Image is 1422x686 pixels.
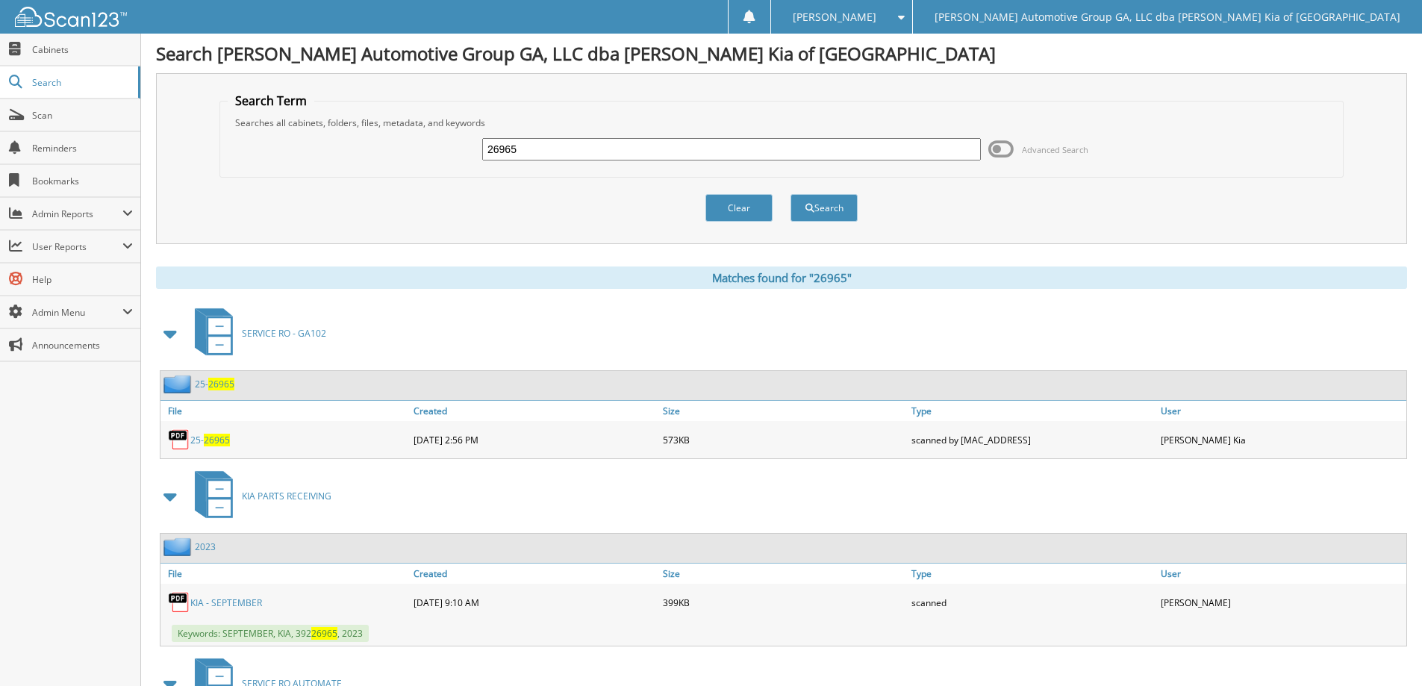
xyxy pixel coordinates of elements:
[208,378,234,390] span: 26965
[163,537,195,556] img: folder2.png
[793,13,876,22] span: [PERSON_NAME]
[410,425,659,455] div: [DATE] 2:56 PM
[311,627,337,640] span: 26965
[1022,144,1088,155] span: Advanced Search
[705,194,773,222] button: Clear
[186,467,331,526] a: KIA PARTS RECEIVING
[1157,425,1406,455] div: [PERSON_NAME] Kia
[1157,564,1406,584] a: User
[1157,401,1406,421] a: User
[204,434,230,446] span: 26965
[190,596,262,609] a: KIA - SEPTEMBER
[168,591,190,614] img: PDF.png
[908,425,1157,455] div: scanned by [MAC_ADDRESS]
[32,273,133,286] span: Help
[1347,614,1422,686] iframe: Chat Widget
[228,116,1335,129] div: Searches all cabinets, folders, files, metadata, and keywords
[15,7,127,27] img: scan123-logo-white.svg
[659,401,908,421] a: Size
[32,142,133,155] span: Reminders
[228,93,314,109] legend: Search Term
[659,564,908,584] a: Size
[242,490,331,502] span: KIA PARTS RECEIVING
[1157,587,1406,617] div: [PERSON_NAME]
[659,425,908,455] div: 573KB
[410,401,659,421] a: Created
[168,428,190,451] img: PDF.png
[32,76,131,89] span: Search
[410,587,659,617] div: [DATE] 9:10 AM
[156,41,1407,66] h1: Search [PERSON_NAME] Automotive Group GA, LLC dba [PERSON_NAME] Kia of [GEOGRAPHIC_DATA]
[156,266,1407,289] div: Matches found for "26965"
[195,540,216,553] a: 2023
[32,208,122,220] span: Admin Reports
[190,434,230,446] a: 25-26965
[160,401,410,421] a: File
[908,587,1157,617] div: scanned
[410,564,659,584] a: Created
[908,401,1157,421] a: Type
[195,378,234,390] a: 25-26965
[163,375,195,393] img: folder2.png
[32,109,133,122] span: Scan
[908,564,1157,584] a: Type
[32,43,133,56] span: Cabinets
[242,327,326,340] span: SERVICE RO - GA102
[659,587,908,617] div: 399KB
[32,339,133,352] span: Announcements
[32,306,122,319] span: Admin Menu
[790,194,858,222] button: Search
[32,175,133,187] span: Bookmarks
[935,13,1400,22] span: [PERSON_NAME] Automotive Group GA, LLC dba [PERSON_NAME] Kia of [GEOGRAPHIC_DATA]
[186,304,326,363] a: SERVICE RO - GA102
[172,625,369,642] span: Keywords: SEPTEMBER, KIA, 392 , 2023
[160,564,410,584] a: File
[32,240,122,253] span: User Reports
